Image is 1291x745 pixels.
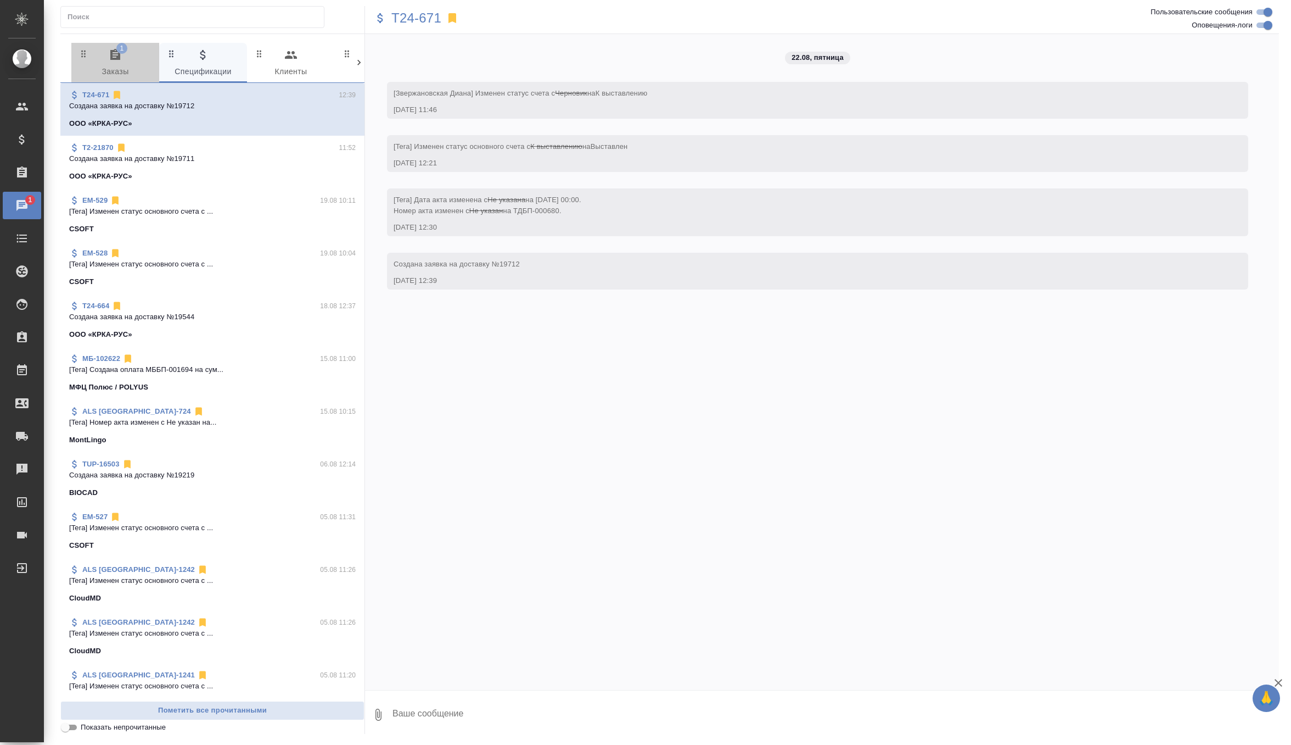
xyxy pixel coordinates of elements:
div: [DATE] 11:46 [394,104,1210,115]
p: ООО «КРКА-РУС» [69,118,132,129]
span: К выставлению [596,89,648,97]
span: [Tera] Изменен статус основного счета с на [394,142,627,151]
div: [DATE] 12:21 [394,158,1210,169]
span: К выставлению [530,142,582,151]
input: Поиск [68,9,324,25]
a: ALS [GEOGRAPHIC_DATA]-1242 [82,565,195,574]
p: ООО «КРКА-РУС» [69,171,132,182]
svg: Отписаться [122,459,133,470]
p: [Tera] Номер акта изменен с Не указан на... [69,417,356,428]
p: CloudMD [69,646,101,657]
p: 05.08 11:26 [320,617,356,628]
svg: Отписаться [111,90,122,101]
span: Черновик [555,89,587,97]
span: Входящие [341,48,416,79]
p: 19.08 10:11 [320,195,356,206]
a: 1 [3,192,41,219]
div: [DATE] 12:39 [394,275,1210,286]
div: ALS [GEOGRAPHIC_DATA]-72415.08 10:15[Tera] Номер акта изменен с Не указан на...MontLingo [60,399,364,452]
svg: Отписаться [110,248,121,259]
p: MontLingo [69,435,106,446]
div: ALS [GEOGRAPHIC_DATA]-124205.08 11:26[Tera] Изменен статус основного счета с ...CloudMD [60,610,364,663]
span: [Звержановская Диана] Изменен статус счета с на [394,89,648,97]
span: Пользовательские сообщения [1150,7,1253,18]
svg: Отписаться [110,512,121,522]
a: T24-671 [391,13,441,24]
svg: Зажми и перетащи, чтобы поменять порядок вкладок [166,48,177,59]
p: [Tera] Изменен статус основного счета с ... [69,681,356,692]
p: 05.08 11:31 [320,512,356,522]
p: [Tera] Изменен статус основного счета с ... [69,206,356,217]
span: Заказы [78,48,153,79]
svg: Зажми и перетащи, чтобы поменять порядок вкладок [254,48,265,59]
div: [DATE] 12:30 [394,222,1210,233]
svg: Отписаться [116,142,127,153]
svg: Отписаться [197,564,208,575]
p: 05.08 11:26 [320,564,356,575]
a: МБ-102622 [82,354,120,363]
p: Создана заявка на доставку №19711 [69,153,356,164]
span: [Tera] Дата акта изменена с на [DATE] 00:00. Номер акта изменен с на ТДБП-000680. [394,196,581,215]
p: CSOFT [69,276,94,287]
svg: Отписаться [197,617,208,628]
a: T24-664 [82,302,109,310]
div: МБ-10262215.08 11:00[Tera] Создана оплата МББП-001694 на сум...МФЦ Полюс / POLYUS [60,347,364,399]
div: TUP-1650306.08 12:14Создана заявка на доставку №19219BIOCAD [60,452,364,505]
span: Спецификации [166,48,240,79]
svg: Отписаться [197,670,208,681]
p: CloudMD [69,593,101,604]
a: EM-527 [82,513,108,521]
p: 15.08 10:15 [320,406,356,417]
p: 05.08 11:20 [320,670,356,681]
p: 12:39 [339,90,356,101]
span: Пометить все прочитанными [66,704,358,717]
button: 🙏 [1253,685,1280,712]
p: 19.08 10:04 [320,248,356,259]
p: [Tera] Создана оплата МББП-001694 на сум... [69,364,356,375]
p: [Tera] Изменен статус основного счета с ... [69,575,356,586]
a: EM-528 [82,249,108,257]
p: BIOCAD [69,487,98,498]
p: 06.08 12:14 [320,459,356,470]
a: ALS [GEOGRAPHIC_DATA]-1242 [82,618,195,626]
span: Оповещения-логи [1192,20,1253,31]
div: T24-67112:39Создана заявка на доставку №19712ООО «КРКА-РУС» [60,83,364,136]
p: ООО «КРКА-РУС» [69,329,132,340]
p: 15.08 11:00 [320,353,356,364]
p: Создана заявка на доставку №19219 [69,470,356,481]
span: 🙏 [1257,687,1276,710]
span: 1 [116,43,127,54]
span: Не указан [469,207,503,215]
svg: Отписаться [110,195,121,206]
svg: Отписаться [193,406,204,417]
span: Не указана [487,196,525,204]
div: EM-52705.08 11:31[Tera] Изменен статус основного счета с ...CSOFT [60,505,364,558]
div: EM-52819.08 10:04[Tera] Изменен статус основного счета с ...CSOFT [60,241,364,294]
p: [Tera] Изменен статус основного счета с ... [69,628,356,639]
a: ALS [GEOGRAPHIC_DATA]-1241 [82,671,195,679]
a: TUP-16503 [82,460,120,468]
p: Создана заявка на доставку №19712 [69,101,356,112]
p: [Tera] Изменен статус основного счета с ... [69,522,356,533]
a: Т2-21870 [82,143,114,152]
span: 1 [21,194,38,205]
div: T24-66418.08 12:37Создана заявка на доставку №19544ООО «КРКА-РУС» [60,294,364,347]
a: ALS [GEOGRAPHIC_DATA]-724 [82,407,191,415]
p: МФЦ Полюс / POLYUS [69,382,148,393]
a: EM-529 [82,196,108,204]
p: 11:52 [339,142,356,153]
span: Выставлен [591,142,628,151]
svg: Зажми и перетащи, чтобы поменять порядок вкладок [78,48,89,59]
svg: Отписаться [122,353,133,364]
p: 22.08, пятница [792,52,844,63]
p: CloudMD [69,698,101,709]
span: Показать непрочитанные [81,722,166,733]
a: T24-671 [82,91,109,99]
svg: Зажми и перетащи, чтобы поменять порядок вкладок [342,48,352,59]
div: ALS [GEOGRAPHIC_DATA]-124205.08 11:26[Tera] Изменен статус основного счета с ...CloudMD [60,558,364,610]
div: EM-52919.08 10:11[Tera] Изменен статус основного счета с ...CSOFT [60,188,364,241]
p: CSOFT [69,224,94,235]
div: ALS [GEOGRAPHIC_DATA]-124105.08 11:20[Tera] Изменен статус основного счета с ...CloudMD [60,663,364,716]
span: Клиенты [254,48,328,79]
